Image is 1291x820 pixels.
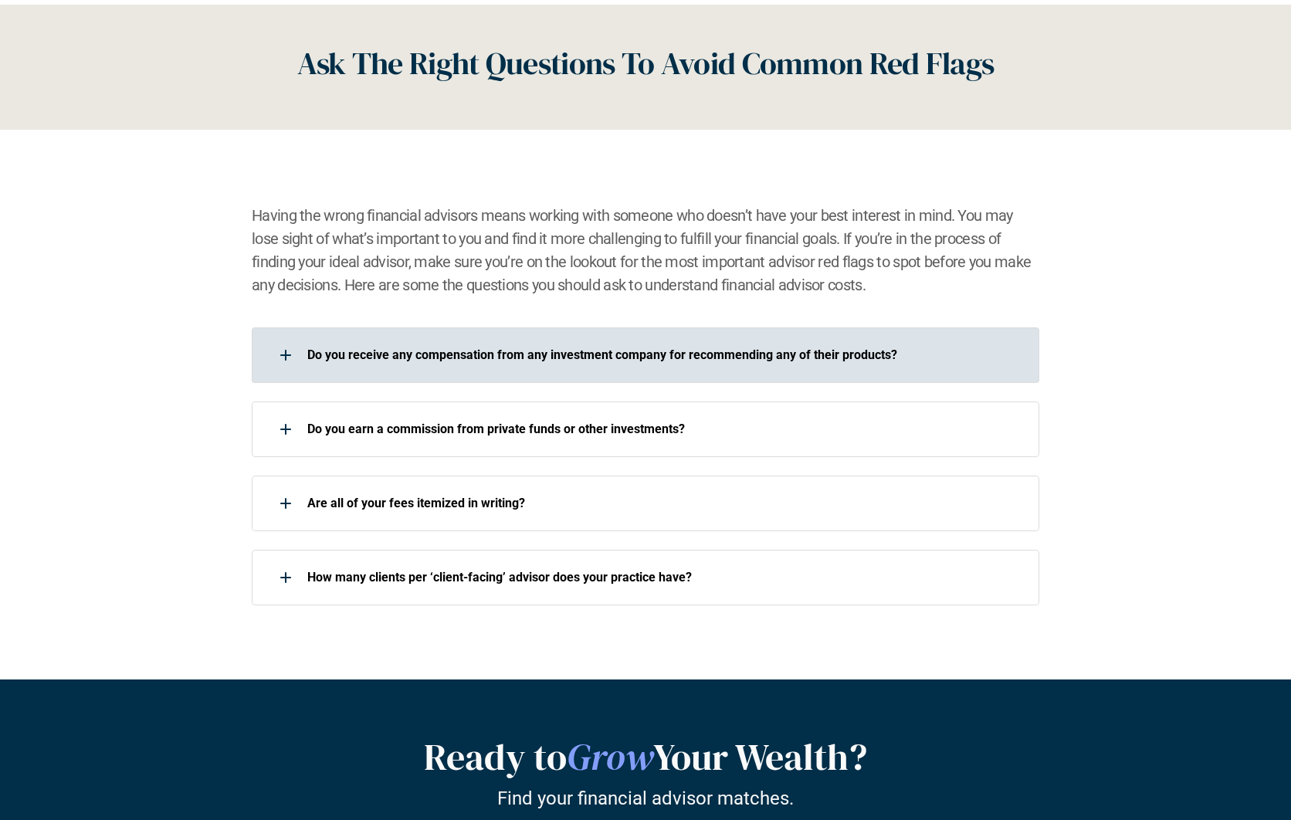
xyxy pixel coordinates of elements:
p: Do you receive any compensation from any investment company for recommending any of their products? [307,347,1019,362]
h2: Having the wrong financial advisors means working with someone who doesn’t have your best interes... [252,204,1039,296]
h2: Ask The Right Questions To Avoid Common Red Flags [297,40,995,86]
em: Grow [567,731,653,782]
p: Find your financial advisor matches. [497,788,794,810]
p: How many clients per ‘client-facing’ advisor does your practice have? [307,570,1019,585]
p: Do you earn a commission from private funds or other investments? [307,422,1019,436]
p: Are all of your fees itemized in writing? [307,496,1019,510]
h2: Ready to Your Wealth? [259,735,1032,780]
